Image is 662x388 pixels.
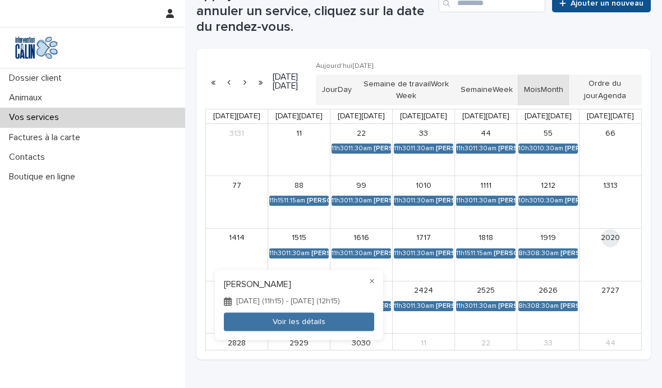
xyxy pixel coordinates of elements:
font: [PERSON_NAME] [224,280,291,289]
button: Voir les détails [224,313,374,331]
button: Fermer la fenêtre contextuelle [365,275,379,288]
font: × [369,276,375,287]
font: Voir les détails [273,318,325,326]
font: [DATE] (11h15) - [DATE] (12h15) [236,297,340,305]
